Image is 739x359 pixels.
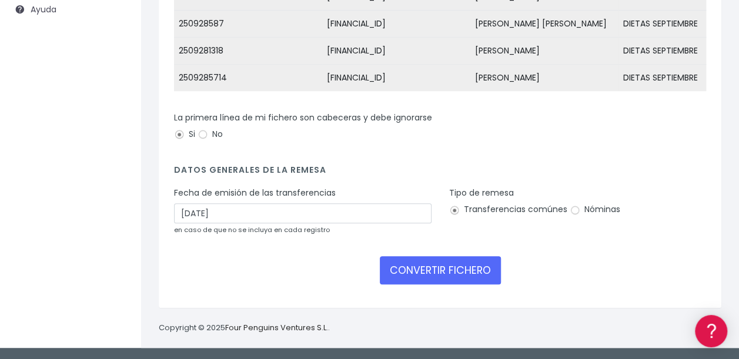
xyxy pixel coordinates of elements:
td: [PERSON_NAME] [470,65,618,92]
td: [FINANCIAL_ID] [322,38,470,65]
label: Fecha de emisión de las transferencias [174,187,336,199]
button: CONVERTIR FICHERO [380,256,501,284]
td: [PERSON_NAME] [PERSON_NAME] [470,11,618,38]
label: Tipo de remesa [449,187,514,199]
label: Si [174,128,195,140]
td: 250928587 [174,11,322,38]
td: 2509281318 [174,38,322,65]
span: Ayuda [31,4,56,15]
td: [FINANCIAL_ID] [322,11,470,38]
a: Four Penguins Ventures S.L. [225,322,328,333]
td: [FINANCIAL_ID] [322,65,470,92]
td: [PERSON_NAME] [470,38,618,65]
label: Nóminas [570,203,620,216]
p: Copyright © 2025 . [159,322,330,334]
small: en caso de que no se incluya en cada registro [174,225,330,234]
td: 2509285714 [174,65,322,92]
h4: Datos generales de la remesa [174,165,706,181]
label: La primera línea de mi fichero son cabeceras y debe ignorarse [174,112,432,124]
label: Transferencias comúnes [449,203,567,216]
label: No [198,128,223,140]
